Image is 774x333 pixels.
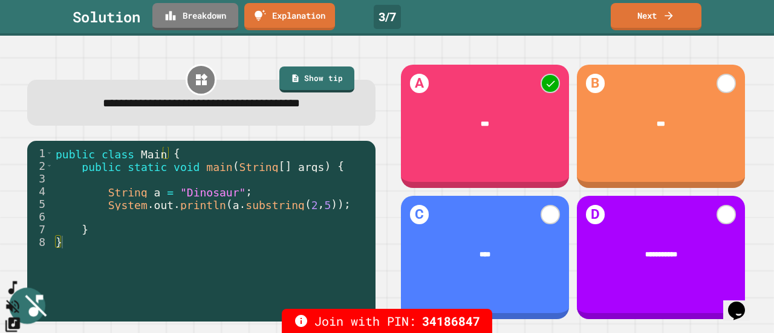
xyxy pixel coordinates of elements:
div: 2 [27,160,53,172]
button: SpeedDial basic example [4,279,22,297]
div: Join with PIN: [282,309,492,333]
span: 34186847 [422,312,480,330]
div: 1 [27,147,53,160]
a: Next [611,3,701,30]
div: 6 [27,210,53,223]
button: Unmute music [4,297,22,315]
iframe: chat widget [723,285,762,321]
span: Toggle code folding, rows 2 through 7 [46,160,53,172]
h1: D [586,205,605,224]
h1: B [586,74,605,93]
div: 8 [27,236,53,248]
span: Toggle code folding, rows 1 through 8 [46,147,53,160]
div: 7 [27,223,53,236]
a: Show tip [279,66,354,93]
h1: C [410,205,429,224]
div: 3 / 7 [374,5,401,29]
a: Breakdown [152,3,238,30]
a: Explanation [244,3,335,30]
div: 5 [27,198,53,210]
div: 4 [27,185,53,198]
h1: A [410,74,429,93]
div: Solution [73,6,140,28]
div: 3 [27,172,53,185]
